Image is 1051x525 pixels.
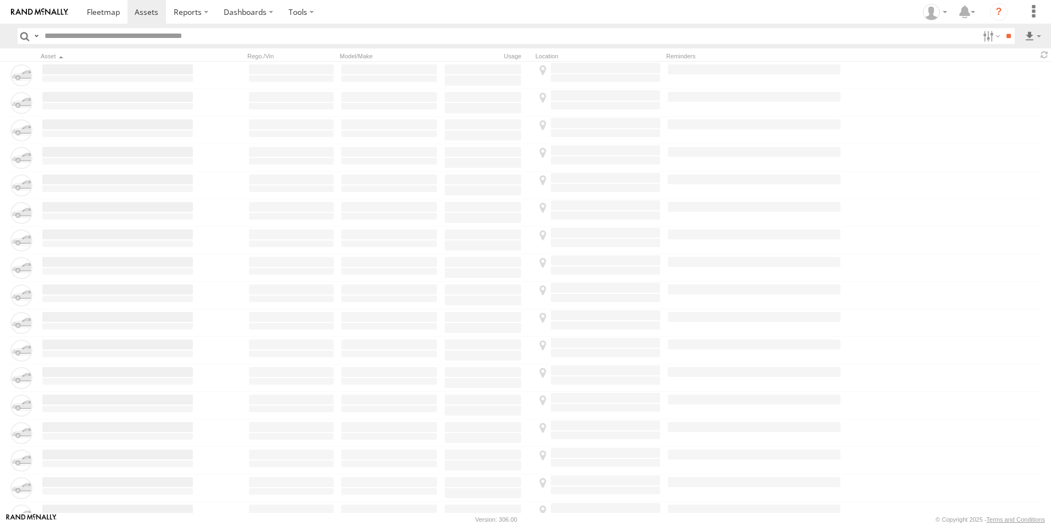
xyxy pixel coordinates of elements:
[475,516,517,523] div: Version: 306.00
[990,3,1008,21] i: ?
[666,52,842,60] div: Reminders
[340,52,439,60] div: Model/Make
[978,28,1002,44] label: Search Filter Options
[247,52,335,60] div: Rego./Vin
[987,516,1045,523] a: Terms and Conditions
[919,4,951,20] div: Jay Hammerstrom
[11,8,68,16] img: rand-logo.svg
[1038,50,1051,60] span: Refresh
[41,52,195,60] div: Click to Sort
[443,52,531,60] div: Usage
[32,28,41,44] label: Search Query
[936,516,1045,523] div: © Copyright 2025 -
[1024,28,1042,44] label: Export results as...
[535,52,662,60] div: Location
[6,514,57,525] a: Visit our Website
